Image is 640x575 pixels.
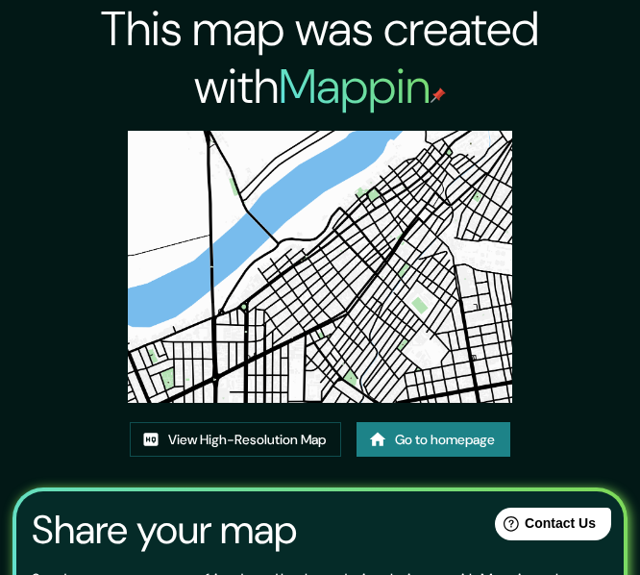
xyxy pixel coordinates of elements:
h3: Share your map [32,507,297,553]
a: Go to homepage [357,422,510,458]
img: created-map [128,131,512,403]
h2: Mappin [279,55,446,118]
iframe: Help widget launcher [469,500,619,554]
img: mappin-pin [431,87,446,103]
a: View High-Resolution Map [130,422,341,458]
